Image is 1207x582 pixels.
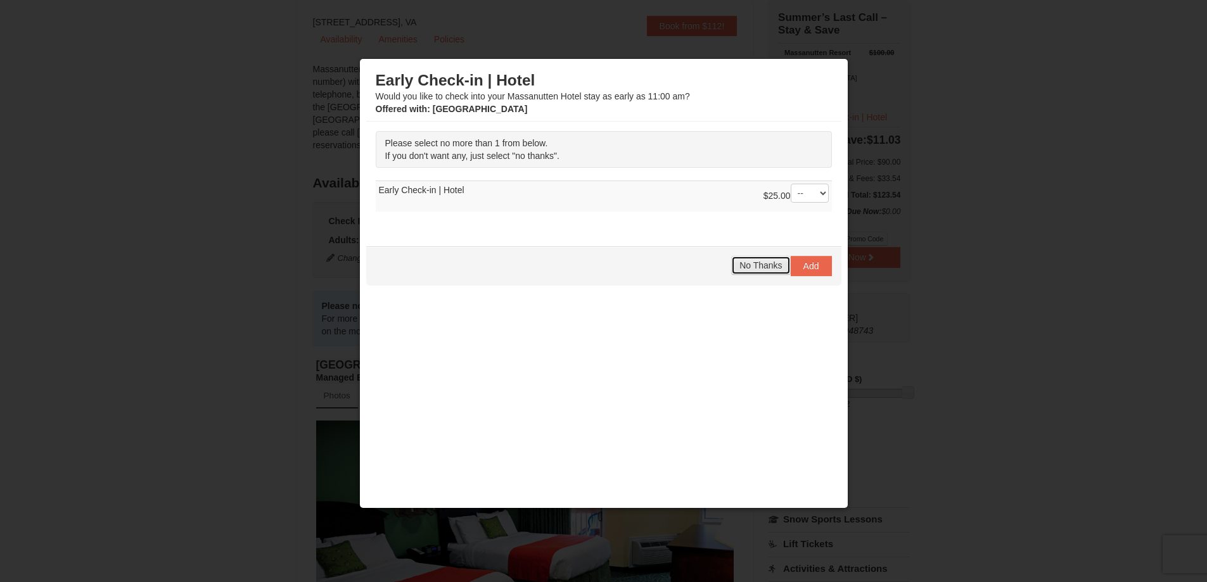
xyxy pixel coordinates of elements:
span: Add [803,261,819,271]
td: Early Check-in | Hotel [376,180,832,212]
h3: Early Check-in | Hotel [376,71,832,90]
button: Add [791,256,832,276]
button: No Thanks [731,256,790,275]
span: No Thanks [739,260,782,270]
span: Please select no more than 1 from below. [385,138,548,148]
span: Offered with [376,104,428,114]
div: Would you like to check into your Massanutten Hotel stay as early as 11:00 am? [376,71,832,115]
div: $25.00 [763,184,829,209]
span: If you don't want any, just select "no thanks". [385,151,559,161]
strong: : [GEOGRAPHIC_DATA] [376,104,528,114]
